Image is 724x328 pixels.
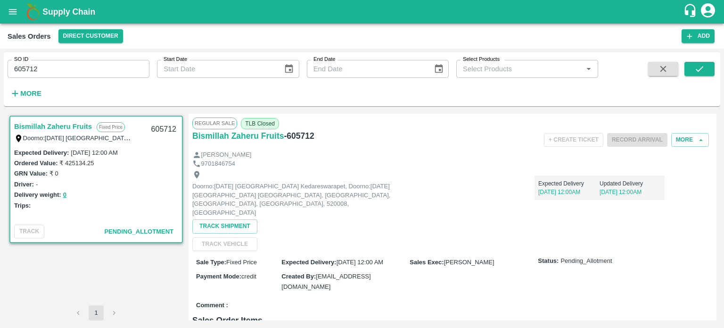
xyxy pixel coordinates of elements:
[164,56,187,63] label: Start Date
[97,122,125,132] p: Fixed Price
[14,170,48,177] label: GRN Value:
[14,120,92,133] a: Bismillah Zaheru Fruits
[201,151,252,160] p: [PERSON_NAME]
[196,259,226,266] label: Sale Type :
[600,179,661,188] p: Updated Delivery
[42,5,683,18] a: Supply Chain
[284,129,314,143] h6: - 605712
[14,181,34,188] label: Driver:
[8,85,44,101] button: More
[14,160,58,167] label: Ordered Value:
[699,2,716,22] div: account of current user
[459,63,580,75] input: Select Products
[42,7,95,17] b: Supply Chain
[23,134,644,142] label: Doorno:[DATE] [GEOGRAPHIC_DATA] Kedareswarapet, Doorno:[DATE] [GEOGRAPHIC_DATA] [GEOGRAPHIC_DATA]...
[196,273,241,280] label: Payment Mode :
[430,60,448,78] button: Choose date
[280,60,298,78] button: Choose date
[49,170,58,177] label: ₹ 0
[600,188,661,196] p: [DATE] 12:00AM
[410,259,444,266] label: Sales Exec :
[14,56,28,63] label: SO ID
[281,273,370,290] span: [EMAIL_ADDRESS][DOMAIN_NAME]
[281,259,336,266] label: Expected Delivery :
[58,29,123,43] button: Select DC
[226,259,257,266] span: Fixed Price
[463,56,500,63] label: Select Products
[583,63,595,75] button: Open
[20,90,41,97] strong: More
[24,2,42,21] img: logo
[683,3,699,20] div: customer-support
[241,273,256,280] span: credit
[560,257,612,266] span: Pending_Allotment
[281,273,316,280] label: Created By :
[89,305,104,320] button: page 1
[192,314,713,327] h6: Sales Order Items
[671,133,709,147] button: More
[69,305,123,320] nav: pagination navigation
[192,182,404,217] p: Doorno:[DATE] [GEOGRAPHIC_DATA] Kedareswarapet, Doorno:[DATE] [GEOGRAPHIC_DATA] [GEOGRAPHIC_DATA]...
[146,118,182,141] div: 605712
[157,60,276,78] input: Start Date
[63,190,66,201] button: 0
[14,149,69,156] label: Expected Delivery :
[59,160,94,167] label: ₹ 425134.25
[14,191,61,198] label: Delivery weight:
[201,160,235,168] p: 9701846754
[196,301,228,310] label: Comment :
[607,135,667,143] span: Please dispatch the trip before ending
[241,118,279,129] span: TLB Closed
[36,181,38,188] label: -
[192,118,237,129] span: Regular Sale
[337,259,383,266] span: [DATE] 12:00 AM
[8,30,51,42] div: Sales Orders
[444,259,494,266] span: [PERSON_NAME]
[307,60,426,78] input: End Date
[682,29,715,43] button: Add
[192,219,257,233] button: Track Shipment
[14,202,31,209] label: Trips:
[71,149,117,156] label: [DATE] 12:00 AM
[538,257,559,266] label: Status:
[538,188,600,196] p: [DATE] 12:00AM
[538,179,600,188] p: Expected Delivery
[313,56,335,63] label: End Date
[104,228,173,235] span: Pending_Allotment
[8,60,149,78] input: Enter SO ID
[2,1,24,23] button: open drawer
[192,129,284,143] a: Bismillah Zaheru Fruits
